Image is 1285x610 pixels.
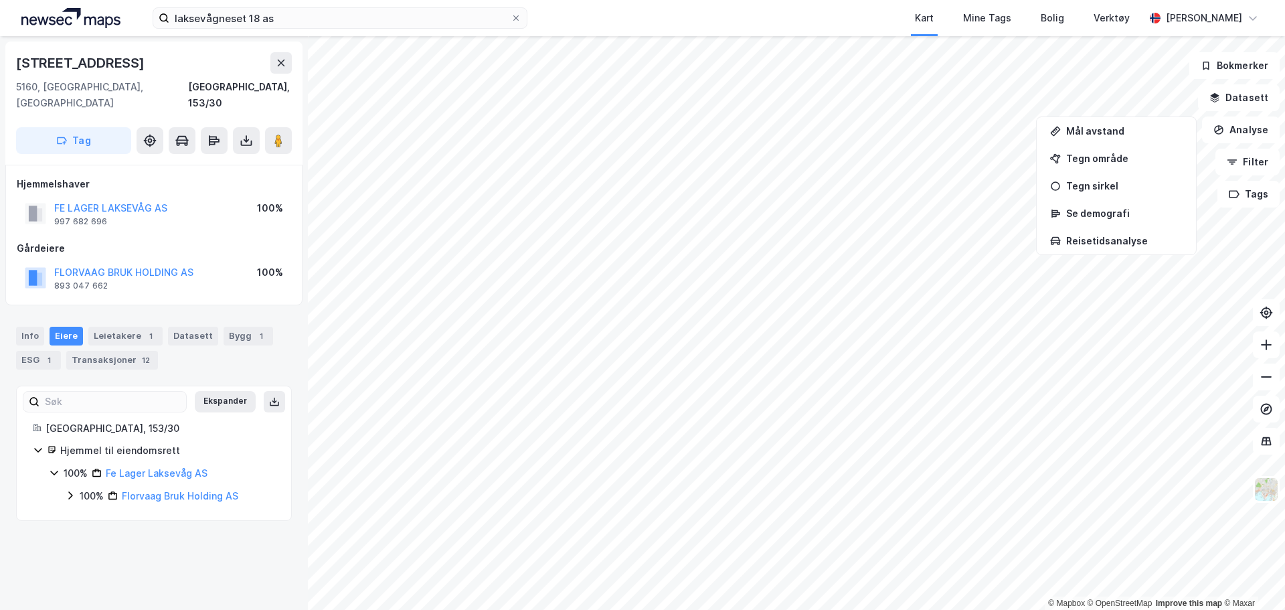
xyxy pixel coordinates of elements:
img: Z [1254,477,1279,502]
div: 893 047 662 [54,281,108,291]
div: 1 [144,329,157,343]
div: Tegn sirkel [1066,180,1183,192]
div: 1 [254,329,268,343]
div: Transaksjoner [66,351,158,370]
div: Tegn område [1066,153,1183,164]
div: 100% [64,465,88,481]
div: Bolig [1041,10,1064,26]
div: 5160, [GEOGRAPHIC_DATA], [GEOGRAPHIC_DATA] [16,79,188,111]
div: [GEOGRAPHIC_DATA], 153/30 [188,79,292,111]
div: Verktøy [1094,10,1130,26]
div: 12 [139,354,153,367]
button: Filter [1215,149,1280,175]
div: 1 [42,354,56,367]
div: Kart [915,10,934,26]
div: Datasett [168,327,218,346]
div: Leietakere [88,327,163,346]
input: Søk på adresse, matrikkel, gårdeiere, leietakere eller personer [169,8,511,28]
button: Tags [1217,181,1280,208]
div: Mål avstand [1066,125,1183,137]
div: Se demografi [1066,208,1183,219]
div: Hjemmelshaver [17,176,291,192]
button: Analyse [1202,117,1280,143]
div: Info [16,327,44,346]
a: Mapbox [1048,599,1085,608]
button: Tag [16,127,131,154]
iframe: Chat Widget [1218,546,1285,610]
div: 100% [80,488,104,504]
div: Eiere [50,327,83,346]
div: [GEOGRAPHIC_DATA], 153/30 [46,421,275,437]
button: Ekspander [195,391,256,412]
div: [STREET_ADDRESS] [16,52,147,74]
button: Datasett [1198,84,1280,111]
a: Florvaag Bruk Holding AS [122,490,238,502]
div: [PERSON_NAME] [1166,10,1242,26]
div: Mine Tags [963,10,1011,26]
button: Bokmerker [1189,52,1280,79]
div: 100% [257,200,283,216]
div: Gårdeiere [17,240,291,256]
div: Reisetidsanalyse [1066,235,1183,246]
div: Hjemmel til eiendomsrett [60,443,275,459]
div: Kontrollprogram for chat [1218,546,1285,610]
div: Bygg [224,327,273,346]
input: Søk [39,392,186,412]
div: 100% [257,264,283,281]
a: OpenStreetMap [1088,599,1152,608]
img: logo.a4113a55bc3d86da70a041830d287a7e.svg [21,8,120,28]
a: Improve this map [1156,599,1222,608]
a: Fe Lager Laksevåg AS [106,467,207,479]
div: 997 682 696 [54,216,107,227]
div: ESG [16,351,61,370]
